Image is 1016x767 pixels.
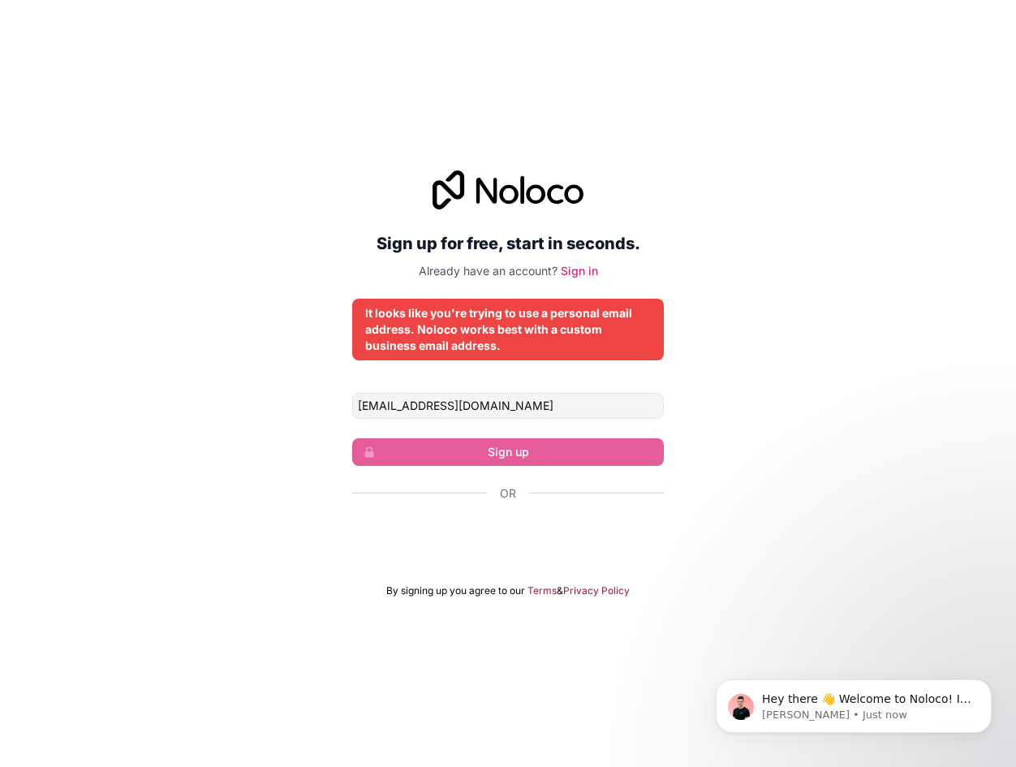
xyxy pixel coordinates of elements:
[352,519,664,555] div: Se connecter avec Google. S'ouvre dans un nouvel onglet.
[563,584,630,597] a: Privacy Policy
[352,438,664,466] button: Sign up
[561,264,598,278] a: Sign in
[352,393,664,419] input: Email address
[386,584,525,597] span: By signing up you agree to our
[344,519,672,555] iframe: Bouton "Se connecter avec Google"
[527,584,557,597] a: Terms
[500,485,516,502] span: Or
[419,264,558,278] span: Already have an account?
[691,645,1016,759] iframe: Intercom notifications message
[557,584,563,597] span: &
[352,229,664,258] h2: Sign up for free, start in seconds.
[365,305,651,354] div: It looks like you're trying to use a personal email address. Noloco works best with a custom busi...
